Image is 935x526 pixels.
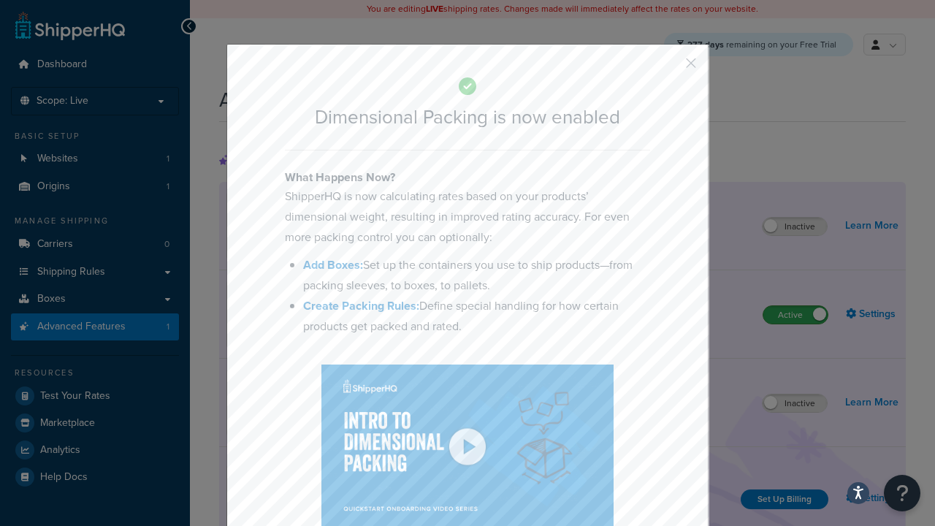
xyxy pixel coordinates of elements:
a: Create Packing Rules: [303,297,419,314]
a: Add Boxes: [303,256,363,273]
h2: Dimensional Packing is now enabled [285,107,650,128]
li: Define special handling for how certain products get packed and rated. [303,296,650,337]
li: Set up the containers you use to ship products—from packing sleeves, to boxes, to pallets. [303,255,650,296]
p: ShipperHQ is now calculating rates based on your products’ dimensional weight, resulting in impro... [285,186,650,248]
h4: What Happens Now? [285,169,650,186]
